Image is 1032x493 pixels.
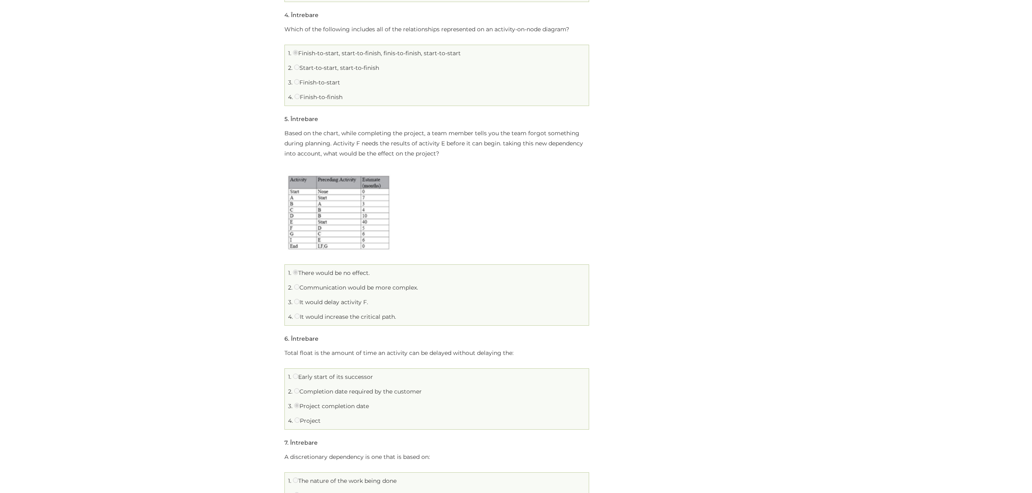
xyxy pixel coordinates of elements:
input: Finish-to-start, start-to-finish, finis-to-finish, start-to-start [293,50,298,55]
p: Total float is the amount of time an activity can be delayed without delaying the: [284,348,589,358]
span: 3. [288,298,293,306]
input: Early start of its successor [293,374,298,379]
p: Which of the following includes all of the relationships represented on an activity-on-node diagram? [284,24,589,35]
label: It would increase the critical path. [295,313,396,320]
h5: . Întrebare [284,336,319,342]
label: Project [295,417,321,424]
span: 4 [284,11,288,19]
span: 1. [288,269,291,277]
span: 1. [288,373,291,381]
span: 2. [288,284,293,291]
input: Project [295,417,300,423]
h5: . Întrebare [284,116,318,122]
input: Start-to-start, start-to-finish [294,65,299,70]
input: It would increase the critical path. [295,314,300,319]
input: Project completion date [294,403,299,408]
input: The nature of the work being done [293,478,298,483]
span: 4. [288,417,293,424]
label: Project completion date [294,402,369,410]
span: 5 [284,115,288,123]
p: A discretionary dependency is one that is based on: [284,452,589,462]
span: 3. [288,402,293,410]
span: 4. [288,313,293,320]
span: 2. [288,64,293,71]
h5: . Întrebare [284,12,319,18]
label: Finish-to-finish [295,93,343,101]
input: Finish-to-start [294,79,299,84]
label: Completion date required by the customer [294,388,422,395]
input: Completion date required by the customer [294,388,299,394]
span: 4. [288,93,293,101]
input: There would be no effect. [293,270,298,275]
label: Start-to-start, start-to-finish [294,64,379,71]
label: Finish-to-start, start-to-finish, finis-to-finish, start-to-start [293,50,461,57]
span: 2. [288,388,293,395]
input: Communication would be more complex. [294,284,299,290]
span: 7 [284,439,287,446]
p: Based on the chart, while completing the project, a team member tells you the team forgot somethi... [284,128,589,159]
label: Communication would be more complex. [294,284,418,291]
label: Early start of its successor [293,373,373,381]
input: Finish-to-finish [295,94,300,99]
span: 1. [288,477,291,484]
label: Finish-to-start [294,79,340,86]
span: 1. [288,50,291,57]
label: It would delay activity F. [294,298,368,306]
label: The nature of the work being done [293,477,397,484]
label: There would be no effect. [293,269,370,277]
h5: . Întrebare [284,440,318,446]
input: It would delay activity F. [294,299,299,304]
span: 3. [288,79,293,86]
span: 6 [284,335,288,342]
